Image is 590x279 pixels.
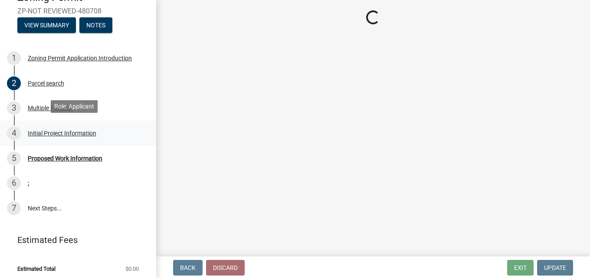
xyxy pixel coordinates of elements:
div: 1 [7,51,21,65]
button: Back [173,260,203,276]
button: Exit [507,260,534,276]
div: 3 [7,101,21,115]
div: 5 [7,151,21,165]
a: Estimated Fees [7,231,142,249]
span: ZP-NOT REVIEWED-480708 [17,7,139,15]
div: Zoning Permit Application Introduction [28,55,132,61]
span: $0.00 [125,266,139,272]
div: Initial Project Information [28,130,96,136]
wm-modal-confirm: Notes [79,23,112,30]
wm-modal-confirm: Summary [17,23,76,30]
button: Notes [79,17,112,33]
button: Update [537,260,573,276]
div: Parcel search [28,80,64,86]
span: Back [180,264,196,271]
div: 7 [7,201,21,215]
div: 6 [7,176,21,190]
button: View Summary [17,17,76,33]
div: 2 [7,76,21,90]
div: Proposed Work Information [28,155,102,161]
button: Discard [206,260,245,276]
div: 4 [7,126,21,140]
span: Estimated Total [17,266,56,272]
span: Update [544,264,566,271]
div: : [28,180,29,186]
div: Role: Applicant [51,100,98,113]
div: Multiple Parcels? [28,105,73,111]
